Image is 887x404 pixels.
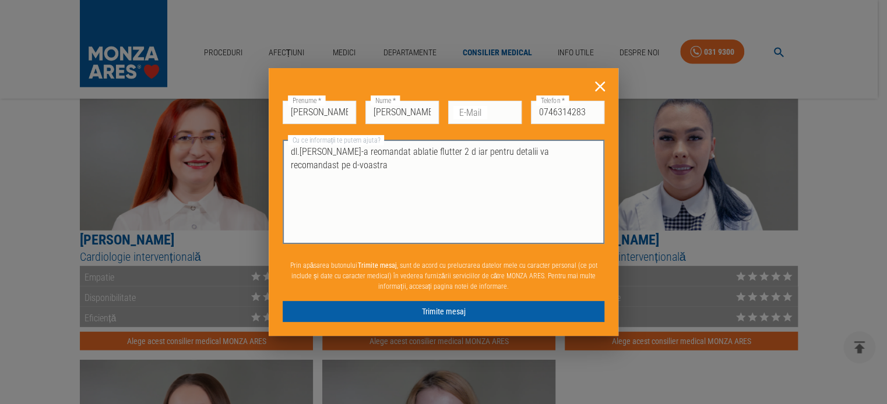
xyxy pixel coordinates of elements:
p: Prin apăsarea butonului , sunt de acord cu prelucrarea datelor mele cu caracter personal (ce pot ... [283,256,604,296]
label: Prenume [288,95,326,105]
button: Trimite mesaj [283,301,604,323]
b: Trimite mesaj [357,261,396,270]
label: Nume [371,95,400,105]
label: Telefon [536,95,569,105]
label: Cu ce informații te putem ajuta? [288,135,384,145]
